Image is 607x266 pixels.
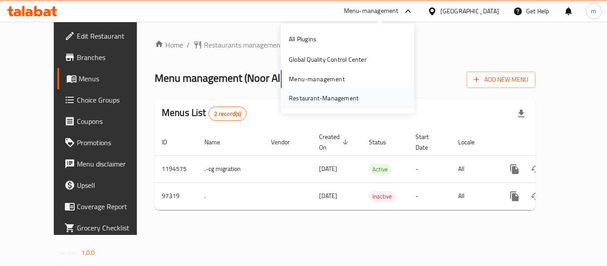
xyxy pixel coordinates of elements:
span: Menu management ( Noor Al Fajr ) [155,68,302,88]
button: Add New Menu [467,71,535,88]
div: [GEOGRAPHIC_DATA] [440,6,499,16]
span: m [591,6,596,16]
span: Branches [77,52,148,63]
a: Coverage Report [57,196,155,217]
span: Grocery Checklist [77,222,148,233]
td: . [197,183,264,210]
span: Restaurants management [204,40,283,50]
span: Menus [79,73,148,84]
a: Menus [57,68,155,89]
button: Change Status [525,186,547,207]
td: - [408,155,451,183]
span: 2 record(s) [209,110,247,118]
a: Promotions [57,132,155,153]
span: Upsell [77,180,148,191]
td: - [408,183,451,210]
span: Coverage Report [77,201,148,212]
span: Menu disclaimer [77,159,148,169]
a: Edit Restaurant [57,25,155,47]
div: Inactive [369,191,395,202]
a: Grocery Checklist [57,217,155,238]
td: 97319 [155,183,197,210]
a: Branches [57,47,155,68]
a: Restaurants management [193,40,283,50]
td: All [451,183,497,210]
td: All [451,155,497,183]
span: Coupons [77,116,148,127]
span: Status [369,137,398,147]
div: All Plugins [289,34,316,44]
span: Created On [319,131,351,153]
a: Upsell [57,175,155,196]
span: Active [369,164,391,175]
h2: Menus List [162,106,247,121]
div: Export file [511,103,532,124]
button: Change Status [525,159,547,180]
span: Promotions [77,137,148,148]
a: Menu disclaimer [57,153,155,175]
button: more [504,159,525,180]
span: [DATE] [319,163,337,175]
button: more [504,186,525,207]
span: Choice Groups [77,95,148,105]
span: 1.0.0 [81,247,95,258]
span: Version: [58,247,80,258]
td: 1194575 [155,155,197,183]
span: Edit Restaurant [77,31,148,41]
span: Locale [458,137,486,147]
span: Inactive [369,191,395,202]
table: enhanced table [155,129,596,210]
span: Start Date [415,131,440,153]
div: Global Quality Control Center [289,55,367,64]
a: Home [155,40,183,50]
div: Menu-management [344,6,399,16]
td: .-cg migration [197,155,264,183]
div: Restaurant-Management [289,93,359,103]
a: Choice Groups [57,89,155,111]
span: Name [204,137,232,147]
span: Add New Menu [474,74,528,85]
span: ID [162,137,179,147]
th: Actions [497,129,596,156]
a: Coupons [57,111,155,132]
div: Total records count [208,107,247,121]
span: Vendor [271,137,301,147]
span: [DATE] [319,190,337,202]
li: / [187,40,190,50]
